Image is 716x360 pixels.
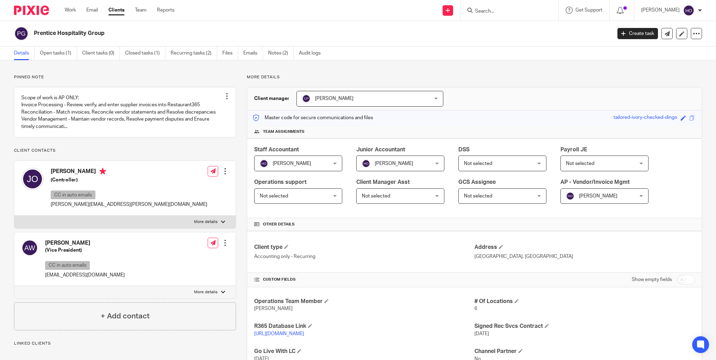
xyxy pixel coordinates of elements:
h4: [PERSON_NAME] [51,168,207,177]
a: Email [86,7,98,14]
img: svg%3E [683,5,694,16]
span: DSS [458,147,470,152]
a: Details [14,46,35,60]
img: svg%3E [21,168,44,190]
p: [EMAIL_ADDRESS][DOMAIN_NAME] [45,272,125,279]
span: [DATE] [474,331,489,336]
a: Team [135,7,146,14]
span: [PERSON_NAME] [579,194,617,199]
span: GCS Assignee [458,179,496,185]
span: Not selected [464,194,492,199]
span: Junior Accountant [356,147,405,152]
p: Linked clients [14,341,236,346]
p: More details [247,74,702,80]
img: svg%3E [362,159,370,168]
img: svg%3E [566,192,574,200]
div: tailored-ivory-checked-dingo [614,114,677,122]
span: Not selected [362,194,390,199]
img: svg%3E [302,94,310,103]
p: CC in auto emails [51,190,95,199]
span: Get Support [575,8,602,13]
span: Team assignments [263,129,305,135]
a: Create task [617,28,658,39]
p: Master code for secure communications and files [252,114,373,121]
p: CC in auto emails [45,261,90,270]
span: Staff Accountant [254,147,299,152]
h4: R365 Database Link [254,323,474,330]
p: [GEOGRAPHIC_DATA], [GEOGRAPHIC_DATA] [474,253,695,260]
a: Audit logs [299,46,326,60]
span: Not selected [566,161,594,166]
h4: Client type [254,244,474,251]
h4: Operations Team Member [254,298,474,305]
p: More details [194,289,217,295]
img: svg%3E [14,26,29,41]
span: AP - Vendor/Invoice Mgmt [560,179,630,185]
h3: Client manager [254,95,289,102]
a: Open tasks (1) [40,46,77,60]
p: Client contacts [14,148,236,153]
span: [PERSON_NAME] [254,306,293,311]
span: Not selected [260,194,288,199]
input: Search [474,8,537,15]
span: Payroll JE [560,147,587,152]
a: Work [65,7,76,14]
a: Emails [243,46,263,60]
a: Closed tasks (1) [125,46,165,60]
span: Other details [263,222,295,227]
img: svg%3E [21,239,38,256]
h4: Go Live With LC [254,348,474,355]
h5: (Vice President) [45,247,125,254]
label: Show empty fields [632,276,672,283]
p: [PERSON_NAME][EMAIL_ADDRESS][PERSON_NAME][DOMAIN_NAME] [51,201,207,208]
h5: (Controller) [51,177,207,183]
span: Operations support [254,179,307,185]
h4: Channel Partner [474,348,695,355]
p: [PERSON_NAME] [641,7,680,14]
p: More details [194,219,217,225]
p: Accounting only - Recurring [254,253,474,260]
span: [PERSON_NAME] [315,96,353,101]
a: Recurring tasks (2) [171,46,217,60]
span: Client Manager Asst [356,179,410,185]
a: Client tasks (0) [82,46,120,60]
span: 6 [474,306,477,311]
h4: Signed Rec Svcs Contract [474,323,695,330]
img: Pixie [14,6,49,15]
span: [PERSON_NAME] [273,161,311,166]
span: Not selected [464,161,492,166]
h4: [PERSON_NAME] [45,239,125,247]
a: Reports [157,7,174,14]
h4: + Add contact [101,311,150,322]
h4: CUSTOM FIELDS [254,277,474,282]
a: Clients [108,7,124,14]
a: Notes (2) [268,46,294,60]
img: svg%3E [260,159,268,168]
h4: Address [474,244,695,251]
a: Files [222,46,238,60]
h4: # Of Locations [474,298,695,305]
span: [PERSON_NAME] [375,161,413,166]
a: [URL][DOMAIN_NAME] [254,331,304,336]
h2: Prentice Hospitality Group [34,30,492,37]
p: Pinned note [14,74,236,80]
i: Primary [99,168,106,175]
